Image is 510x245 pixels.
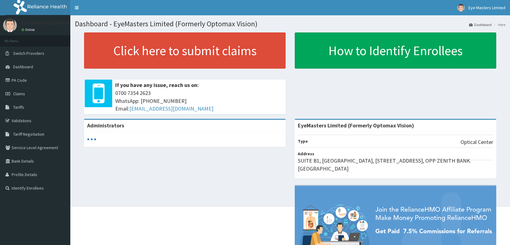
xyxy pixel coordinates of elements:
[298,151,314,156] b: Address
[75,20,505,28] h1: Dashboard - EyeMasters Limited (Formerly Optomax Vision)
[295,32,496,69] a: How to Identify Enrollees
[468,5,505,10] span: Eye Masters Limited
[492,22,505,27] li: Here
[21,20,69,25] p: Eye Masters Limited
[115,81,199,89] b: If you have any issue, reach us on:
[298,138,308,144] b: Type
[460,138,493,146] p: Optical Center
[21,28,36,32] a: Online
[13,64,33,70] span: Dashboard
[298,122,414,129] strong: EyeMasters Limited (Formerly Optomax Vision)
[13,51,44,56] span: Switch Providers
[457,4,465,12] img: User Image
[115,89,283,113] span: 0700 7354 2623 WhatsApp: [PHONE_NUMBER] Email:
[298,157,493,172] p: SUITE B1, [GEOGRAPHIC_DATA], [STREET_ADDRESS], OPP ZENITH BANK. [GEOGRAPHIC_DATA]
[84,32,286,69] a: Click here to submit claims
[13,91,25,96] span: Claims
[129,105,213,112] a: [EMAIL_ADDRESS][DOMAIN_NAME]
[469,22,492,27] a: Dashboard
[3,18,17,32] img: User Image
[87,135,96,144] svg: audio-loading
[13,104,24,110] span: Tariffs
[13,131,44,137] span: Tariff Negotiation
[87,122,124,129] b: Administrators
